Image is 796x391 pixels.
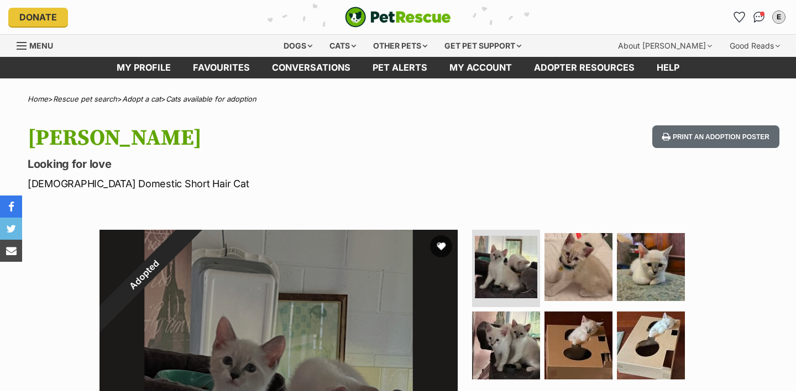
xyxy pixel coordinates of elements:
img: Photo of Marsh Meowlow [544,233,612,301]
div: Good Reads [722,35,788,57]
a: Rescue pet search [53,94,117,103]
div: Cats [322,35,364,57]
button: Print an adoption poster [652,125,779,148]
a: Conversations [750,8,768,26]
a: Menu [17,35,61,55]
img: Photo of Marsh Meowlow [475,236,537,298]
ul: Account quick links [730,8,788,26]
a: Favourites [730,8,748,26]
div: Adopted [74,204,214,344]
img: Photo of Marsh Meowlow [472,311,540,379]
a: Donate [8,8,68,27]
img: Photo of Marsh Meowlow [544,311,612,379]
a: My account [438,57,523,78]
div: Get pet support [437,35,529,57]
a: Home [28,94,48,103]
button: favourite [430,235,452,257]
span: Menu [29,41,53,50]
a: Help [646,57,690,78]
a: Cats available for adoption [166,94,256,103]
a: My profile [106,57,182,78]
a: Adopt a cat [122,94,161,103]
p: Looking for love [28,156,485,172]
div: Other pets [365,35,435,57]
img: chat-41dd97257d64d25036548639549fe6c8038ab92f7586957e7f3b1b290dea8141.svg [753,12,765,23]
p: [DEMOGRAPHIC_DATA] Domestic Short Hair Cat [28,176,485,191]
a: PetRescue [345,7,451,28]
img: Photo of Marsh Meowlow [617,233,685,301]
a: conversations [261,57,362,78]
div: E [773,12,784,23]
button: My account [770,8,788,26]
img: logo-cat-932fe2b9b8326f06289b0f2fb663e598f794de774fb13d1741a6617ecf9a85b4.svg [345,7,451,28]
a: Pet alerts [362,57,438,78]
a: Adopter resources [523,57,646,78]
div: Dogs [276,35,320,57]
div: About [PERSON_NAME] [610,35,720,57]
a: Favourites [182,57,261,78]
img: Photo of Marsh Meowlow [617,311,685,379]
h1: [PERSON_NAME] [28,125,485,151]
